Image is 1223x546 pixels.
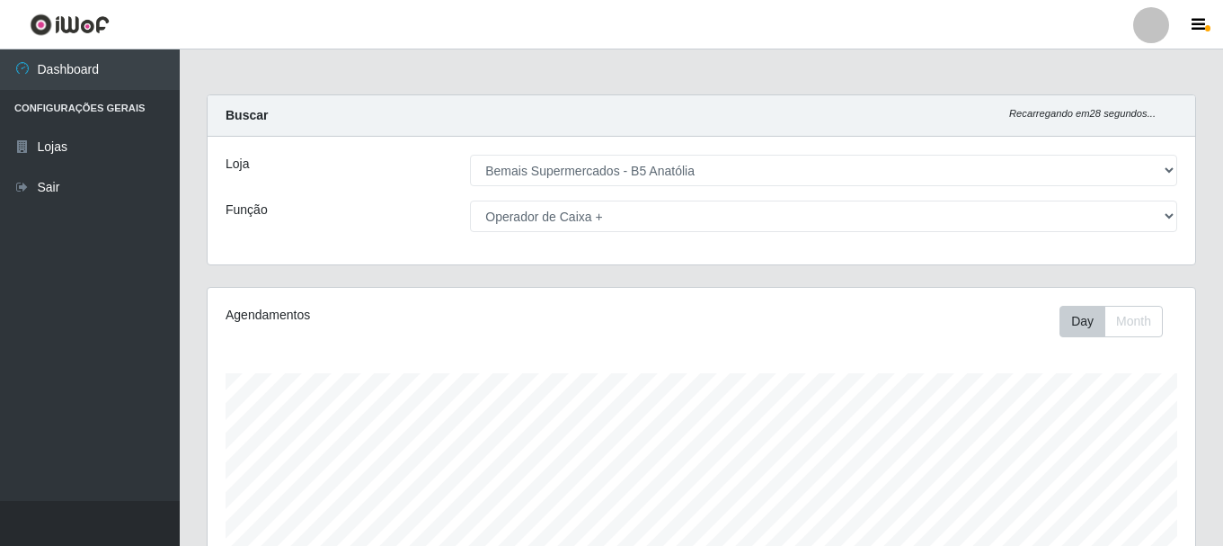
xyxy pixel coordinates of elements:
[30,13,110,36] img: CoreUI Logo
[1059,306,1105,337] button: Day
[1104,306,1163,337] button: Month
[226,108,268,122] strong: Buscar
[1059,306,1177,337] div: Toolbar with button groups
[1059,306,1163,337] div: First group
[226,306,607,325] div: Agendamentos
[1009,108,1156,119] i: Recarregando em 28 segundos...
[226,201,268,219] label: Função
[226,155,249,174] label: Loja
